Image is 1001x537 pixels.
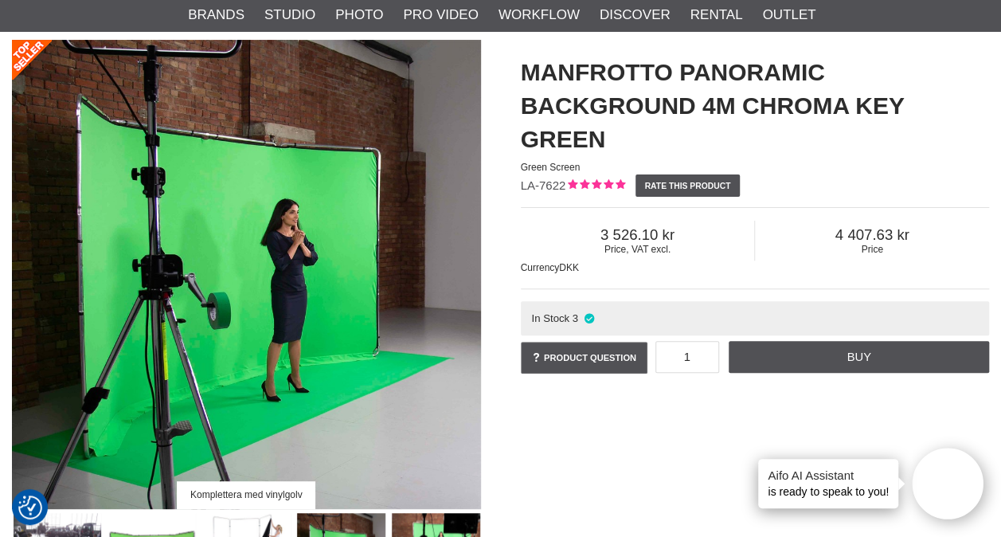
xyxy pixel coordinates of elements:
div: Customer rating: 5.00 [565,178,625,194]
span: Price [755,244,989,255]
h4: Aifo AI Assistant [768,467,889,484]
div: is ready to speak to you! [758,459,898,508]
span: In Stock [531,312,569,324]
img: Manfrotto Panorama 4m Chroma Key Grön [12,40,481,509]
a: Rate this product [635,174,740,197]
a: Rental [690,5,743,25]
div: Komplettera med vinylgolv [177,481,315,509]
button: Consent Preferences [18,493,42,522]
span: Currency [521,262,560,273]
a: Buy [729,341,989,373]
a: Komplettera med vinylgolv [12,40,481,509]
span: 3 526.10 [521,226,755,244]
span: 3 [573,312,578,324]
span: LA-7622 [521,178,566,192]
a: Studio [264,5,315,25]
img: Revisit consent button [18,496,42,519]
span: Price, VAT excl. [521,244,755,255]
span: 4 407.63 [755,226,989,244]
h1: Manfrotto Panoramic Background 4m Chroma Key Green [521,56,990,156]
a: Brands [188,5,244,25]
span: DKK [559,262,579,273]
i: In stock [582,312,596,324]
a: Workflow [499,5,580,25]
a: Product question [521,342,647,374]
a: Pro Video [403,5,478,25]
a: Discover [600,5,671,25]
span: Green Screen [521,162,581,173]
a: Photo [335,5,383,25]
a: Outlet [762,5,815,25]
